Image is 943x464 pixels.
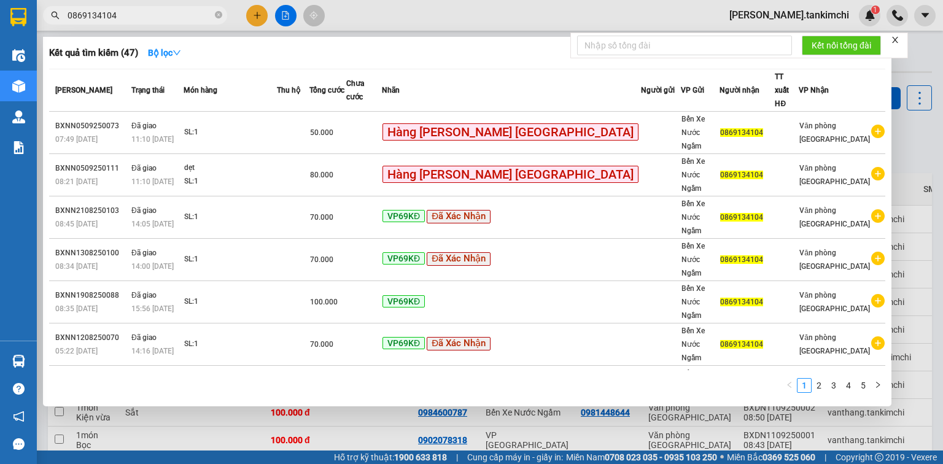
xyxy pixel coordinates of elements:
[131,291,157,300] span: Đã giao
[55,204,128,217] div: BXNN2108250103
[720,298,763,306] span: 0869134104
[184,175,276,188] div: SL: 1
[13,438,25,450] span: message
[681,115,705,150] span: Bến Xe Nước Ngầm
[310,213,333,222] span: 70.000
[871,336,885,350] span: plus-circle
[799,86,829,95] span: VP Nhận
[215,11,222,18] span: close-circle
[812,39,871,52] span: Kết nối tổng đài
[856,379,870,392] a: 5
[131,86,165,95] span: Trạng thái
[55,304,98,313] span: 08:35 [DATE]
[10,8,26,26] img: logo-vxr
[55,177,98,186] span: 08:21 [DATE]
[681,369,705,404] span: Bến Xe Nước Ngầm
[51,11,60,20] span: search
[55,135,98,144] span: 07:49 [DATE]
[842,379,855,392] a: 4
[427,252,491,266] span: Đã Xác Nhận
[346,79,364,101] span: Chưa cước
[382,252,425,265] span: VP69KĐ
[382,295,425,307] span: VP69KĐ
[55,162,128,175] div: BXNN0509250111
[310,298,338,306] span: 100.000
[12,141,25,154] img: solution-icon
[720,171,763,179] span: 0869134104
[799,164,870,186] span: Văn phòng [GEOGRAPHIC_DATA]
[184,211,276,224] div: SL: 1
[775,72,789,108] span: TT xuất HĐ
[681,86,704,95] span: VP Gửi
[148,48,181,58] strong: Bộ lọc
[681,327,705,362] span: Bến Xe Nước Ngầm
[131,206,157,215] span: Đã giao
[786,381,793,389] span: left
[184,295,276,309] div: SL: 1
[891,36,899,44] span: close
[12,80,25,93] img: warehouse-icon
[131,164,157,172] span: Đã giao
[173,48,181,57] span: down
[782,378,797,393] li: Previous Page
[681,284,705,320] span: Bến Xe Nước Ngầm
[215,10,222,21] span: close-circle
[797,378,812,393] li: 1
[856,378,871,393] li: 5
[310,171,333,179] span: 80.000
[310,128,333,137] span: 50.000
[871,294,885,307] span: plus-circle
[427,337,491,350] span: Đã Xác Nhận
[131,347,174,355] span: 14:16 [DATE]
[310,340,333,349] span: 70.000
[681,199,705,235] span: Bến Xe Nước Ngầm
[55,289,128,302] div: BXNN1908250088
[13,411,25,422] span: notification
[184,161,276,175] div: dẹt
[13,383,25,395] span: question-circle
[49,47,138,60] h3: Kết quả tìm kiếm ( 47 )
[720,213,763,222] span: 0869134104
[277,86,300,95] span: Thu hộ
[641,86,675,95] span: Người gửi
[184,338,276,351] div: SL: 1
[577,36,792,55] input: Nhập số tổng đài
[55,331,128,344] div: BXNN1208250070
[131,262,174,271] span: 14:00 [DATE]
[871,167,885,180] span: plus-circle
[720,340,763,349] span: 0869134104
[184,86,217,95] span: Món hàng
[382,337,425,349] span: VP69KĐ
[138,43,191,63] button: Bộ lọcdown
[131,135,174,144] span: 11:10 [DATE]
[681,242,705,277] span: Bến Xe Nước Ngầm
[131,249,157,257] span: Đã giao
[12,355,25,368] img: warehouse-icon
[802,36,881,55] button: Kết nối tổng đài
[184,126,276,139] div: SL: 1
[55,120,128,133] div: BXNN0509250073
[871,125,885,138] span: plus-circle
[131,220,174,228] span: 14:05 [DATE]
[874,381,882,389] span: right
[55,86,112,95] span: [PERSON_NAME]
[427,210,491,223] span: Đã Xác Nhận
[55,220,98,228] span: 08:45 [DATE]
[131,177,174,186] span: 11:10 [DATE]
[799,333,870,355] span: Văn phòng [GEOGRAPHIC_DATA]
[681,157,705,193] span: Bến Xe Nước Ngầm
[841,378,856,393] li: 4
[382,210,425,222] span: VP69KĐ
[131,333,157,342] span: Đã giao
[12,49,25,62] img: warehouse-icon
[827,379,840,392] a: 3
[720,255,763,264] span: 0869134104
[826,378,841,393] li: 3
[68,9,212,22] input: Tìm tên, số ĐT hoặc mã đơn
[799,206,870,228] span: Văn phòng [GEOGRAPHIC_DATA]
[871,378,885,393] li: Next Page
[797,379,811,392] a: 1
[382,123,638,141] span: Hàng [PERSON_NAME] [GEOGRAPHIC_DATA]
[309,86,344,95] span: Tổng cước
[799,122,870,144] span: Văn phòng [GEOGRAPHIC_DATA]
